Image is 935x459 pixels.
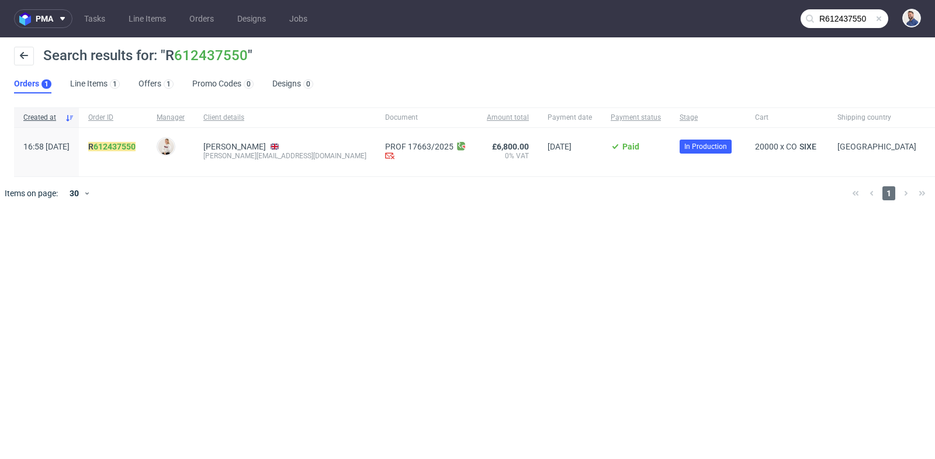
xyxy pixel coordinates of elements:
span: Client details [203,113,366,123]
div: x [755,142,819,151]
span: In Production [684,141,727,152]
div: 1 [113,80,117,88]
a: [PERSON_NAME] [203,142,266,151]
a: PROF 17663/2025 [385,142,453,151]
button: pma [14,9,72,28]
span: 20000 [755,142,778,151]
a: Line Items [122,9,173,28]
span: Manager [157,113,185,123]
span: Stage [680,113,736,123]
a: 612437550 [93,142,136,151]
div: 1 [167,80,171,88]
a: Orders1 [14,75,51,93]
span: pma [36,15,53,23]
span: [DATE] [548,142,572,151]
a: Line Items1 [70,75,120,93]
a: Designs0 [272,75,313,93]
span: Search results for: "R " [43,47,252,64]
a: Promo Codes0 [192,75,254,93]
mark: R [88,142,136,151]
span: Cart [755,113,819,123]
a: Jobs [282,9,314,28]
span: Document [385,113,468,123]
img: logo [19,12,36,26]
img: Mari Fok [158,138,174,155]
a: Offers1 [138,75,174,93]
div: 0 [247,80,251,88]
a: Designs [230,9,273,28]
img: Michał Rachański [903,10,920,26]
span: 0% VAT [487,151,529,161]
a: Tasks [77,9,112,28]
div: [PERSON_NAME][EMAIL_ADDRESS][DOMAIN_NAME] [203,151,366,161]
span: Paid [622,142,639,151]
a: SIXE [797,142,819,151]
span: Items on page: [5,187,58,199]
span: Payment date [548,113,592,123]
span: [GEOGRAPHIC_DATA] [837,142,916,151]
a: 612437550 [174,47,248,64]
span: Created at [23,113,60,123]
span: Payment status [611,113,661,123]
span: 16:58 [DATE] [23,142,70,151]
span: £6,800.00 [492,142,529,151]
div: 0 [306,80,310,88]
span: CO [786,142,797,151]
div: 30 [63,185,84,201]
span: Shipping country [837,113,916,123]
span: Amount total [487,113,529,123]
a: Orders [182,9,221,28]
a: R612437550 [88,142,138,151]
div: 1 [44,80,49,88]
span: Order ID [88,113,138,123]
span: 1 [882,186,895,200]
